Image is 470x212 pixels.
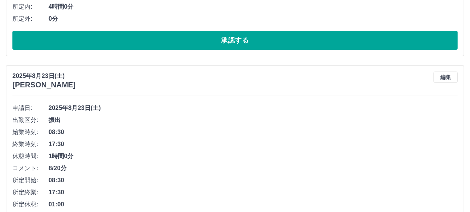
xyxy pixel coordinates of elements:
span: 所定終業: [12,188,49,197]
span: 始業時刻: [12,128,49,137]
span: 17:30 [49,188,458,197]
span: 8/20分 [49,164,458,173]
p: 2025年8月23日(土) [12,72,76,81]
span: 1時間0分 [49,152,458,161]
span: 08:30 [49,176,458,185]
span: 08:30 [49,128,458,137]
span: 所定外: [12,14,49,23]
span: 01:00 [49,200,458,209]
span: 出勤区分: [12,116,49,125]
span: 17:30 [49,140,458,149]
span: 休憩時間: [12,152,49,161]
span: 所定内: [12,2,49,11]
span: 振出 [49,116,458,125]
span: 申請日: [12,104,49,113]
span: 所定休憩: [12,200,49,209]
span: 終業時刻: [12,140,49,149]
span: 4時間0分 [49,2,458,11]
h3: [PERSON_NAME] [12,81,76,89]
button: 承認する [12,31,458,50]
button: 編集 [433,72,458,83]
span: 0分 [49,14,458,23]
span: 2025年8月23日(土) [49,104,458,113]
span: 所定開始: [12,176,49,185]
span: コメント: [12,164,49,173]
